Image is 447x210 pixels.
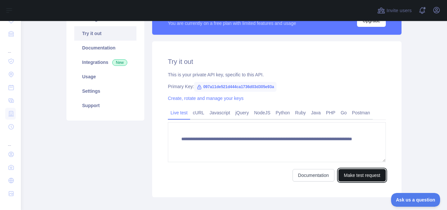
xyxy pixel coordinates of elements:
[168,57,386,66] h2: Try it out
[168,107,190,118] a: Live test
[376,5,413,16] button: Invite users
[5,41,16,54] div: ...
[190,107,207,118] a: cURL
[168,83,386,90] div: Primary Key:
[194,82,277,92] span: 097a11de521d444ca1736d03d305e93a
[338,169,386,181] button: Make test request
[349,107,373,118] a: Postman
[5,134,16,147] div: ...
[293,169,334,181] a: Documentation
[168,71,386,78] div: This is your private API key, specific to this API.
[251,107,273,118] a: NodeJS
[74,84,136,98] a: Settings
[207,107,233,118] a: Javascript
[74,69,136,84] a: Usage
[293,107,309,118] a: Ruby
[338,107,349,118] a: Go
[323,107,338,118] a: PHP
[391,193,440,207] iframe: Toggle Customer Support
[74,98,136,113] a: Support
[74,55,136,69] a: Integrations New
[168,20,296,27] div: You are currently on a free plan with limited features and usage
[112,59,127,66] span: New
[74,26,136,41] a: Try it out
[168,96,243,101] a: Create, rotate and manage your keys
[273,107,293,118] a: Python
[233,107,251,118] a: jQuery
[74,41,136,55] a: Documentation
[386,7,412,14] span: Invite users
[309,107,324,118] a: Java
